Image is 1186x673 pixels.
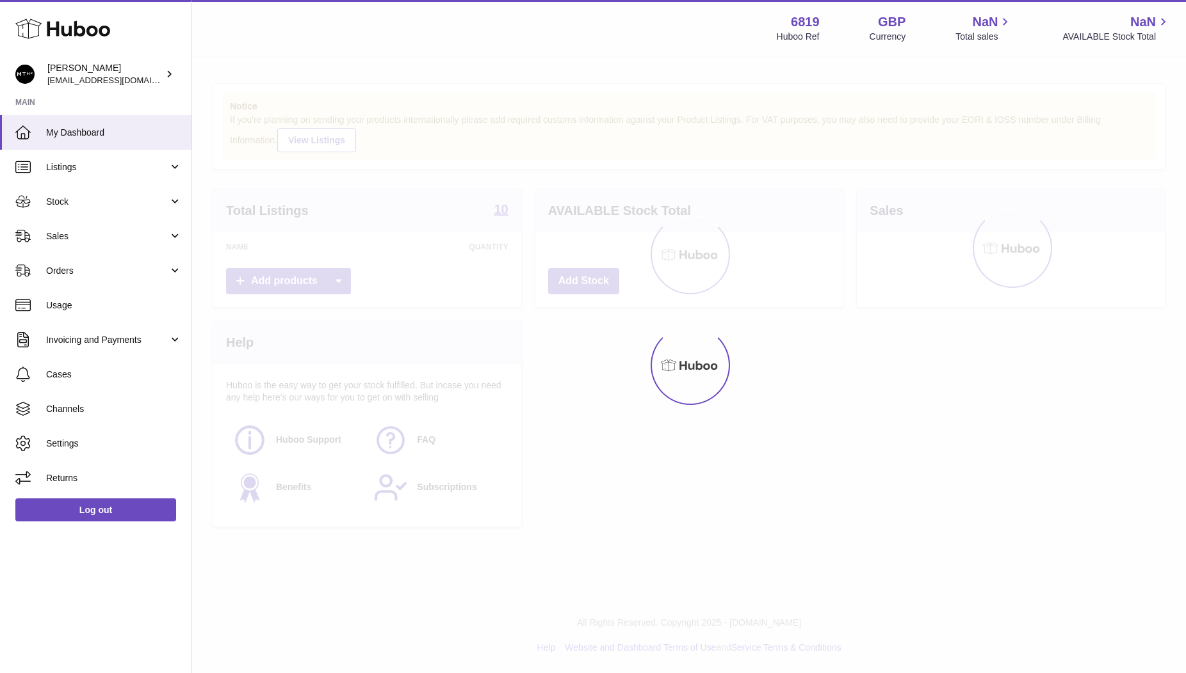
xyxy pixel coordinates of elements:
span: Listings [46,161,168,173]
strong: GBP [878,13,906,31]
span: Total sales [955,31,1012,43]
span: My Dashboard [46,127,182,139]
a: NaN AVAILABLE Stock Total [1062,13,1171,43]
span: Settings [46,438,182,450]
span: Invoicing and Payments [46,334,168,346]
div: Huboo Ref [777,31,820,43]
span: Cases [46,368,182,381]
span: Orders [46,265,168,277]
strong: 6819 [791,13,820,31]
span: NaN [972,13,998,31]
span: NaN [1130,13,1156,31]
a: Log out [15,498,176,521]
span: [EMAIL_ADDRESS][DOMAIN_NAME] [47,75,188,85]
span: Usage [46,299,182,312]
img: amar@mthk.com [15,65,35,84]
div: Currency [870,31,906,43]
span: Stock [46,196,168,208]
div: [PERSON_NAME] [47,62,163,86]
span: Sales [46,230,168,242]
span: AVAILABLE Stock Total [1062,31,1171,43]
a: NaN Total sales [955,13,1012,43]
span: Returns [46,472,182,484]
span: Channels [46,403,182,415]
